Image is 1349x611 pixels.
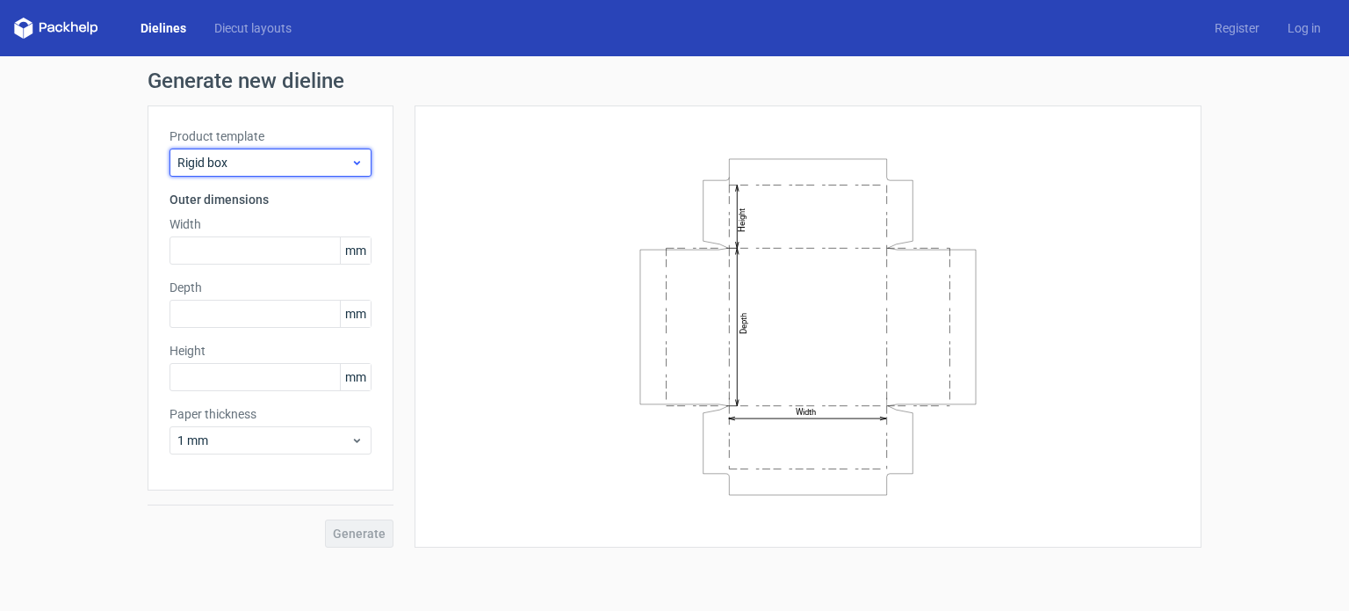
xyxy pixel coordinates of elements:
h1: Generate new dieline [148,70,1201,91]
a: Register [1201,19,1273,37]
a: Log in [1273,19,1335,37]
span: mm [340,237,371,264]
span: mm [340,301,371,327]
text: Depth [739,312,748,333]
h3: Outer dimensions [170,191,372,208]
label: Depth [170,279,372,296]
label: Product template [170,127,372,145]
text: Height [737,207,747,231]
label: Width [170,215,372,233]
label: Paper thickness [170,405,372,423]
span: Rigid box [177,154,350,171]
span: 1 mm [177,432,350,449]
text: Width [796,407,816,417]
label: Height [170,342,372,360]
span: mm [340,364,371,390]
a: Dielines [126,19,200,37]
a: Diecut layouts [200,19,306,37]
